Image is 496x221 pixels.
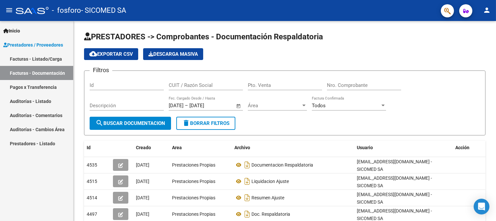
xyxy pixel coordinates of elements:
span: Todos [312,103,326,109]
span: Prestadores / Proveedores [3,41,63,49]
mat-icon: search [96,119,103,127]
span: Descarga Masiva [148,51,198,57]
span: [DATE] [136,211,149,217]
datatable-header-cell: Creado [133,141,169,155]
span: [EMAIL_ADDRESS][DOMAIN_NAME] - SICOMED SA [357,208,432,221]
mat-icon: menu [5,6,13,14]
mat-icon: delete [182,119,190,127]
input: Fecha inicio [169,103,183,109]
button: Borrar Filtros [176,117,235,130]
span: Area [172,145,182,150]
span: 4515 [87,179,97,184]
div: Open Intercom Messenger [474,199,489,214]
span: Liquidacion Ajuste [251,179,289,184]
span: [DATE] [136,162,149,168]
button: Open calendar [235,102,243,110]
span: Borrar Filtros [182,120,229,126]
span: Prestaciones Propias [172,162,215,168]
span: Acción [455,145,469,150]
span: [DATE] [136,179,149,184]
datatable-header-cell: Area [169,141,232,155]
span: Documentacion Respaldatoria [251,162,313,168]
span: Archivo [234,145,250,150]
datatable-header-cell: Acción [453,141,485,155]
span: Buscar Documentacion [96,120,165,126]
span: [DATE] [136,195,149,200]
span: [EMAIL_ADDRESS][DOMAIN_NAME] - SICOMED SA [357,175,432,188]
mat-icon: cloud_download [89,50,97,58]
span: – [185,103,188,109]
span: Resumen Ajuste [251,195,284,200]
span: [EMAIL_ADDRESS][DOMAIN_NAME] - SICOMED SA [357,192,432,205]
span: - fosforo [52,3,81,18]
span: Id [87,145,91,150]
span: 4535 [87,162,97,168]
span: Área [248,103,301,109]
button: Descarga Masiva [143,48,203,60]
span: 4497 [87,211,97,217]
span: Prestaciones Propias [172,211,215,217]
span: Prestaciones Propias [172,195,215,200]
button: Exportar CSV [84,48,138,60]
i: Descargar documento [243,192,251,203]
span: Usuario [357,145,373,150]
span: Creado [136,145,151,150]
span: Doc. Respaldatoria [251,211,290,217]
span: Exportar CSV [89,51,133,57]
datatable-header-cell: Id [84,141,110,155]
h3: Filtros [90,66,112,75]
span: 4514 [87,195,97,200]
mat-icon: person [483,6,491,14]
i: Descargar documento [243,176,251,187]
i: Descargar documento [243,160,251,170]
input: Fecha fin [189,103,221,109]
span: [EMAIL_ADDRESS][DOMAIN_NAME] - SICOMED SA [357,159,432,172]
datatable-header-cell: Usuario [354,141,453,155]
datatable-header-cell: Archivo [232,141,354,155]
span: PRESTADORES -> Comprobantes - Documentación Respaldatoria [84,32,323,41]
span: - SICOMED SA [81,3,126,18]
span: Prestaciones Propias [172,179,215,184]
span: Inicio [3,27,20,34]
i: Descargar documento [243,209,251,219]
button: Buscar Documentacion [90,117,171,130]
app-download-masive: Descarga masiva de comprobantes (adjuntos) [143,48,203,60]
